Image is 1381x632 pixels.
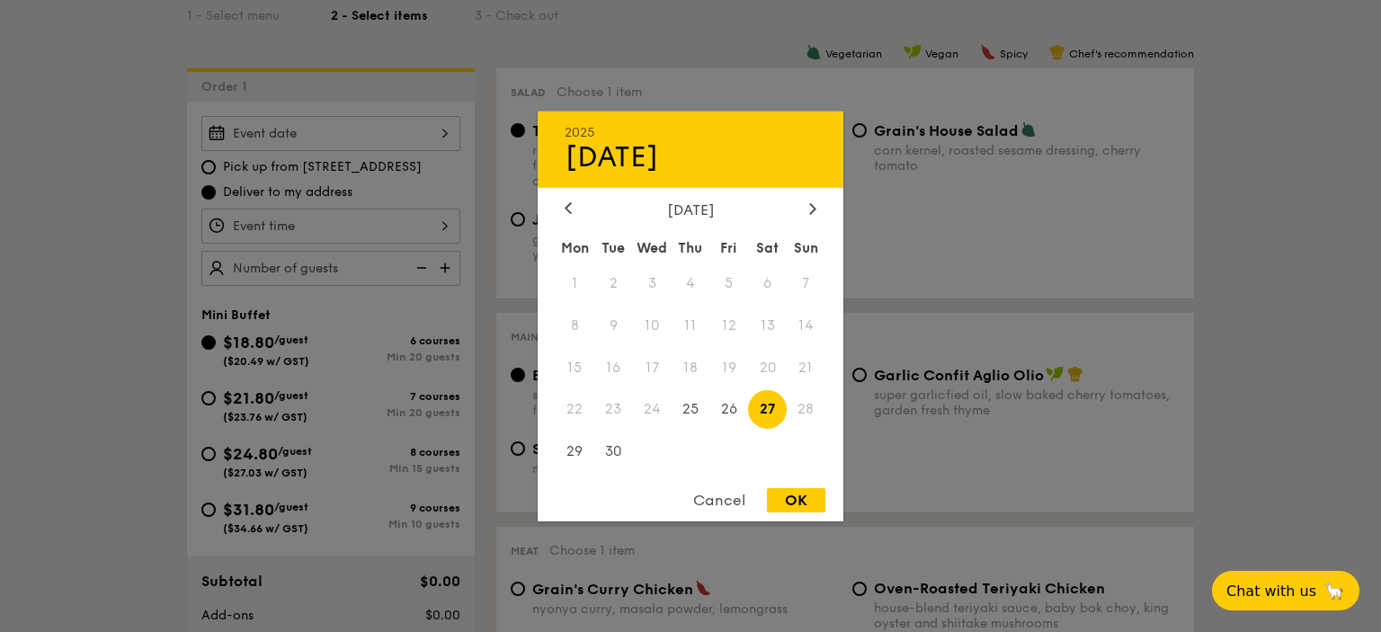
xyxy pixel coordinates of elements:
[594,306,633,344] span: 9
[556,231,594,263] div: Mon
[633,306,672,344] span: 10
[1212,571,1359,610] button: Chat with us🦙
[1226,583,1316,600] span: Chat with us
[748,348,787,387] span: 20
[594,231,633,263] div: Tue
[787,306,825,344] span: 14
[748,263,787,302] span: 6
[787,390,825,429] span: 28
[709,263,748,302] span: 5
[672,263,710,302] span: 4
[672,348,710,387] span: 18
[1323,581,1345,601] span: 🦙
[675,488,763,512] div: Cancel
[709,390,748,429] span: 26
[767,488,825,512] div: OK
[709,306,748,344] span: 12
[565,139,816,174] div: [DATE]
[709,348,748,387] span: 19
[633,263,672,302] span: 3
[565,124,816,139] div: 2025
[633,390,672,429] span: 24
[556,306,594,344] span: 8
[672,390,710,429] span: 25
[787,231,825,263] div: Sun
[672,231,710,263] div: Thu
[594,432,633,471] span: 30
[556,263,594,302] span: 1
[556,390,594,429] span: 22
[556,432,594,471] span: 29
[633,348,672,387] span: 17
[594,348,633,387] span: 16
[633,231,672,263] div: Wed
[787,263,825,302] span: 7
[748,306,787,344] span: 13
[748,231,787,263] div: Sat
[594,263,633,302] span: 2
[672,306,710,344] span: 11
[556,348,594,387] span: 15
[787,348,825,387] span: 21
[748,390,787,429] span: 27
[594,390,633,429] span: 23
[709,231,748,263] div: Fri
[565,200,816,218] div: [DATE]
